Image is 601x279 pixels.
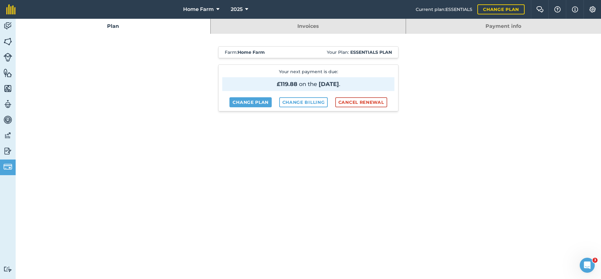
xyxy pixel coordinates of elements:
[589,6,596,13] img: A cog icon
[238,49,265,55] strong: Home Farm
[3,266,12,272] img: svg+xml;base64,PD94bWwgdmVyc2lvbj0iMS4wIiBlbmNvZGluZz0idXRmLTgiPz4KPCEtLSBHZW5lcmF0b3I6IEFkb2JlIE...
[3,84,12,93] img: svg+xml;base64,PHN2ZyB4bWxucz0iaHR0cDovL3d3dy53My5vcmcvMjAwMC9zdmciIHdpZHRoPSI1NiIgaGVpZ2h0PSI2MC...
[279,97,328,107] a: Change billing
[3,21,12,31] img: svg+xml;base64,PD94bWwgdmVyc2lvbj0iMS4wIiBlbmNvZGluZz0idXRmLTgiPz4KPCEtLSBHZW5lcmF0b3I6IEFkb2JlIE...
[3,131,12,140] img: svg+xml;base64,PD94bWwgdmVyc2lvbj0iMS4wIiBlbmNvZGluZz0idXRmLTgiPz4KPCEtLSBHZW5lcmF0b3I6IEFkb2JlIE...
[3,146,12,156] img: svg+xml;base64,PD94bWwgdmVyc2lvbj0iMS4wIiBlbmNvZGluZz0idXRmLTgiPz4KPCEtLSBHZW5lcmF0b3I6IEFkb2JlIE...
[416,6,472,13] span: Current plan : ESSENTIALS
[593,258,598,263] span: 3
[3,53,12,62] img: svg+xml;base64,PD94bWwgdmVyc2lvbj0iMS4wIiBlbmNvZGluZz0idXRmLTgiPz4KPCEtLSBHZW5lcmF0b3I6IEFkb2JlIE...
[277,81,297,88] strong: £119.88
[3,115,12,124] img: svg+xml;base64,PD94bWwgdmVyc2lvbj0iMS4wIiBlbmNvZGluZz0idXRmLTgiPz4KPCEtLSBHZW5lcmF0b3I6IEFkb2JlIE...
[335,97,387,107] button: Cancel renewal
[319,81,339,88] strong: [DATE]
[231,6,243,13] span: 2025
[477,4,525,14] a: Change plan
[554,6,561,13] img: A question mark icon
[6,4,16,14] img: fieldmargin Logo
[406,19,601,34] a: Payment info
[222,77,394,91] span: on the .
[183,6,214,13] span: Home Farm
[3,99,12,109] img: svg+xml;base64,PD94bWwgdmVyc2lvbj0iMS4wIiBlbmNvZGluZz0idXRmLTgiPz4KPCEtLSBHZW5lcmF0b3I6IEFkb2JlIE...
[3,37,12,46] img: svg+xml;base64,PHN2ZyB4bWxucz0iaHR0cDovL3d3dy53My5vcmcvMjAwMC9zdmciIHdpZHRoPSI1NiIgaGVpZ2h0PSI2MC...
[225,49,265,55] span: Farm :
[536,6,544,13] img: Two speech bubbles overlapping with the left bubble in the forefront
[211,19,405,34] a: Invoices
[327,49,392,55] span: Your Plan:
[222,68,394,91] p: Your next payment is due :
[3,68,12,78] img: svg+xml;base64,PHN2ZyB4bWxucz0iaHR0cDovL3d3dy53My5vcmcvMjAwMC9zdmciIHdpZHRoPSI1NiIgaGVpZ2h0PSI2MC...
[3,162,12,171] img: svg+xml;base64,PD94bWwgdmVyc2lvbj0iMS4wIiBlbmNvZGluZz0idXRmLTgiPz4KPCEtLSBHZW5lcmF0b3I6IEFkb2JlIE...
[580,258,595,273] iframe: Intercom live chat
[229,97,272,107] a: Change plan
[16,19,210,34] a: Plan
[572,6,578,13] img: svg+xml;base64,PHN2ZyB4bWxucz0iaHR0cDovL3d3dy53My5vcmcvMjAwMC9zdmciIHdpZHRoPSIxNyIgaGVpZ2h0PSIxNy...
[350,49,392,55] strong: Essentials plan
